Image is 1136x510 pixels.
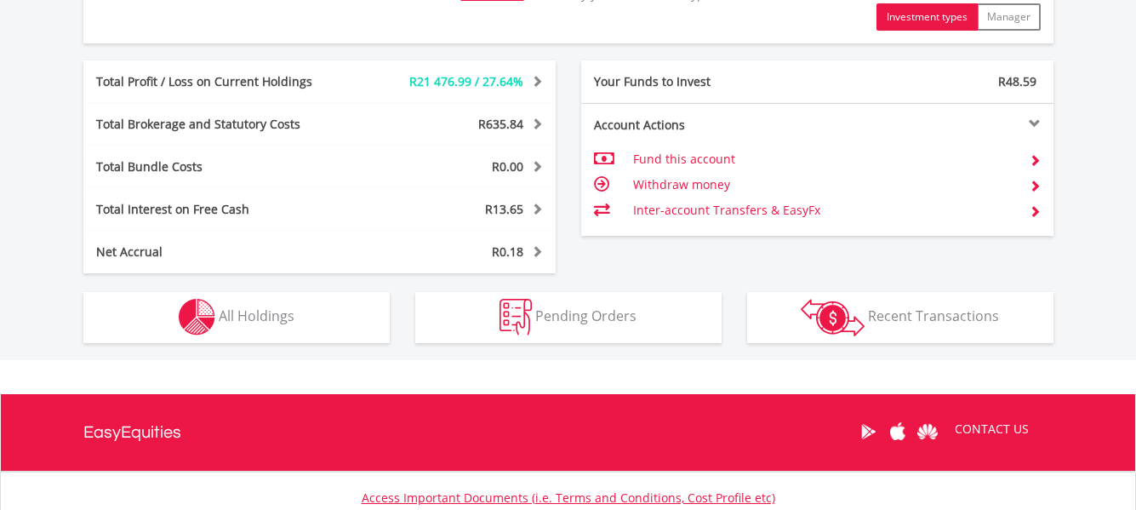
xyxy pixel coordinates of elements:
[581,117,818,134] div: Account Actions
[876,3,978,31] button: Investment types
[83,73,359,90] div: Total Profit / Loss on Current Holdings
[492,244,523,260] span: R0.18
[83,116,359,133] div: Total Brokerage and Statutory Costs
[868,307,999,325] span: Recent Transactions
[998,73,1036,89] span: R48.59
[535,307,637,325] span: Pending Orders
[409,73,523,89] span: R21 476.99 / 27.64%
[801,299,865,336] img: transactions-zar-wht.png
[913,405,943,458] a: Huawei
[83,394,181,471] a: EasyEquities
[633,146,1015,172] td: Fund this account
[492,158,523,175] span: R0.00
[883,405,913,458] a: Apple
[179,299,215,335] img: holdings-wht.png
[83,201,359,218] div: Total Interest on Free Cash
[415,292,722,343] button: Pending Orders
[633,172,1015,198] td: Withdraw money
[977,3,1041,31] button: Manager
[362,490,775,506] a: Access Important Documents (i.e. Terms and Conditions, Cost Profile etc)
[943,405,1041,453] a: CONTACT US
[853,405,883,458] a: Google Play
[83,292,390,343] button: All Holdings
[83,158,359,175] div: Total Bundle Costs
[499,299,532,335] img: pending_instructions-wht.png
[83,244,359,261] div: Net Accrual
[633,198,1015,223] td: Inter-account Transfers & EasyFx
[747,292,1053,343] button: Recent Transactions
[581,73,818,90] div: Your Funds to Invest
[478,116,523,132] span: R635.84
[485,201,523,217] span: R13.65
[219,307,294,325] span: All Holdings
